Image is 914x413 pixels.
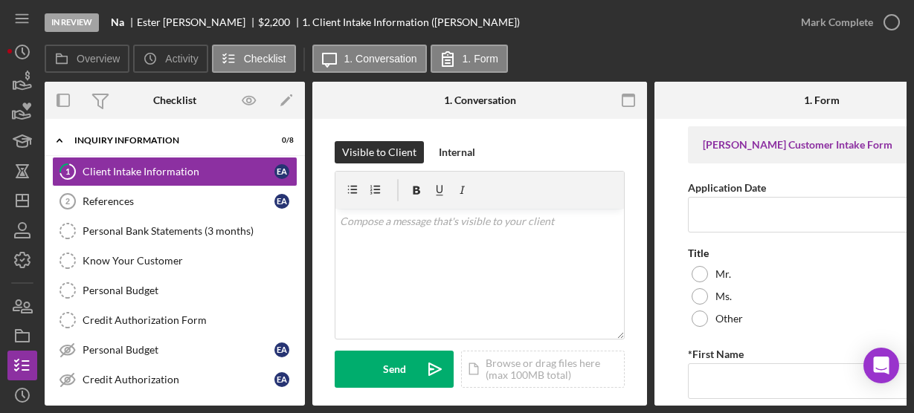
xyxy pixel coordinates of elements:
div: 1. Client Intake Information ([PERSON_NAME]) [302,16,520,28]
a: Personal Bank Statements (3 months) [52,216,297,246]
button: Send [335,351,454,388]
a: Credit Authorization Form [52,305,297,335]
div: 1. Form [804,94,840,106]
button: 1. Form [431,45,508,73]
button: Checklist [212,45,296,73]
div: Visible to Client [342,141,416,163]
label: 1. Conversation [344,53,417,65]
label: Overview [77,53,120,65]
label: Mr. [715,268,731,280]
div: Ester [PERSON_NAME] [137,16,258,28]
div: Personal Budget [83,284,297,296]
div: Internal [439,141,475,163]
a: Credit AuthorizationEA [52,365,297,394]
button: 1. Conversation [312,45,427,73]
div: Mark Complete [801,7,873,37]
a: Personal BudgetEA [52,335,297,365]
div: Inquiry Information [74,136,257,145]
div: E A [274,194,289,209]
div: E A [274,342,289,357]
label: Application Date [688,181,766,194]
a: Personal Budget [52,276,297,305]
label: 1. Form [463,53,498,65]
label: *First Name [688,348,744,360]
div: Open Intercom Messenger [863,348,899,383]
div: Client Intake Information [83,166,274,178]
div: References [83,195,274,207]
label: Activity [165,53,198,65]
div: E A [274,372,289,387]
div: 1. Conversation [444,94,516,106]
div: E A [274,164,289,179]
button: Mark Complete [786,7,907,37]
button: Activity [133,45,207,73]
div: Personal Bank Statements (3 months) [83,225,297,237]
label: Checklist [244,53,286,65]
button: Overview [45,45,129,73]
button: Visible to Client [335,141,424,163]
div: Credit Authorization [83,374,274,386]
button: Internal [431,141,483,163]
div: Credit Authorization Form [83,314,297,326]
div: 0 / 8 [267,136,294,145]
b: Na [111,16,124,28]
a: 2ReferencesEA [52,186,297,216]
label: Other [715,313,743,325]
span: $2,200 [258,16,290,28]
div: Send [383,351,406,388]
div: In Review [45,13,99,32]
tspan: 2 [65,197,70,206]
div: Personal Budget [83,344,274,356]
label: Ms. [715,290,732,302]
div: Checklist [153,94,196,106]
a: 1Client Intake InformationEA [52,157,297,186]
a: Know Your Customer [52,246,297,276]
tspan: 1 [65,166,70,176]
div: Know Your Customer [83,255,297,267]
